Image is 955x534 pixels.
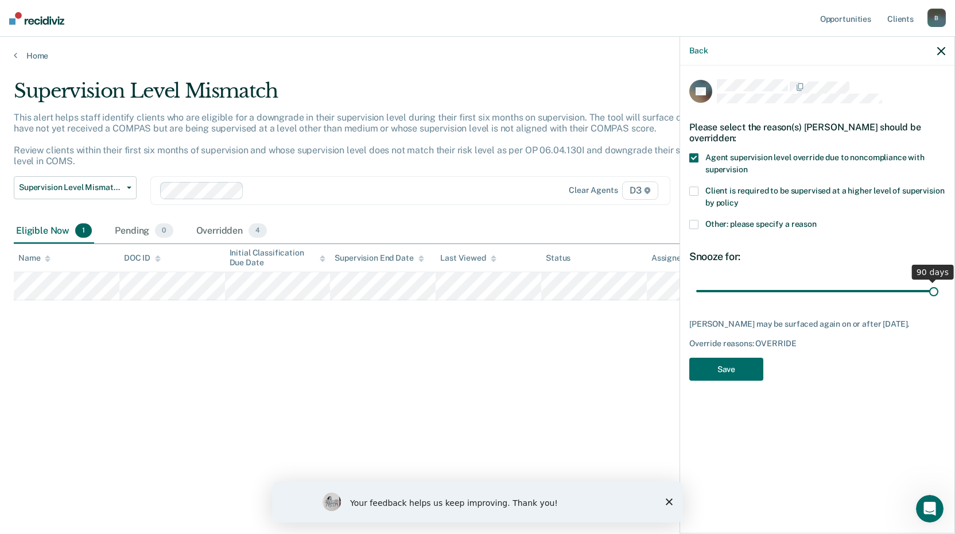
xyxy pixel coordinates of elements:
[689,113,945,153] div: Please select the reason(s) [PERSON_NAME] should be overridden:
[194,219,270,244] div: Overridden
[569,185,618,195] div: Clear agents
[705,186,944,207] span: Client is required to be supervised at a higher level of supervision by policy
[272,481,683,523] iframe: Survey by Kim from Recidiviz
[689,319,945,329] div: [PERSON_NAME] may be surfaced again on or after [DATE].
[546,253,570,263] div: Status
[689,358,763,381] button: Save
[622,181,658,200] span: D3
[112,219,175,244] div: Pending
[651,253,705,263] div: Assigned to
[705,153,925,174] span: Agent supervision level override due to noncompliance with supervision
[689,46,708,56] button: Back
[9,12,64,25] img: Recidiviz
[705,219,817,229] span: Other: please specify a reason
[335,253,424,263] div: Supervision End Date
[689,250,945,263] div: Snooze for:
[155,223,173,238] span: 0
[14,219,94,244] div: Eligible Now
[689,339,945,349] div: Override reasons: OVERRIDE
[18,253,51,263] div: Name
[14,79,730,112] div: Supervision Level Mismatch
[440,253,496,263] div: Last Viewed
[230,248,326,268] div: Initial Classification Due Date
[124,253,161,263] div: DOC ID
[14,51,941,61] a: Home
[927,9,946,27] div: B
[75,223,92,238] span: 1
[912,265,954,280] div: 90 days
[14,112,723,167] p: This alert helps staff identify clients who are eligible for a downgrade in their supervision lev...
[19,183,122,192] span: Supervision Level Mismatch
[249,223,267,238] span: 4
[916,495,944,523] iframe: Intercom live chat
